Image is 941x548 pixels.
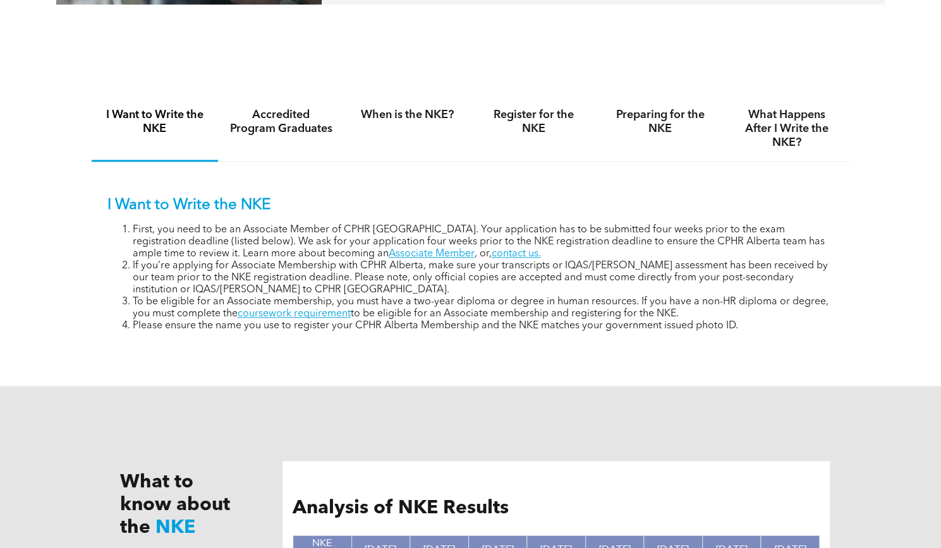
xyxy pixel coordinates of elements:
h4: Accredited Program Graduates [229,108,333,136]
p: I Want to Write the NKE [107,196,834,215]
li: First, you need to be an Associate Member of CPHR [GEOGRAPHIC_DATA]. Your application has to be s... [133,224,834,260]
a: contact us. [492,249,541,259]
li: To be eligible for an Associate membership, you must have a two-year diploma or degree in human r... [133,296,834,320]
a: Associate Member [389,249,475,259]
h4: Preparing for the NKE [609,108,712,136]
a: coursework requirement [238,309,351,319]
li: If you’re applying for Associate Membership with CPHR Alberta, make sure your transcripts or IQAS... [133,260,834,296]
h4: Register for the NKE [482,108,586,136]
span: Analysis of NKE Results [293,499,509,518]
li: Please ensure the name you use to register your CPHR Alberta Membership and the NKE matches your ... [133,320,834,332]
span: NKE [155,518,195,537]
h4: When is the NKE? [356,108,459,122]
h4: I Want to Write the NKE [103,108,207,136]
h4: What Happens After I Write the NKE? [735,108,839,150]
span: What to know about the [120,473,230,537]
